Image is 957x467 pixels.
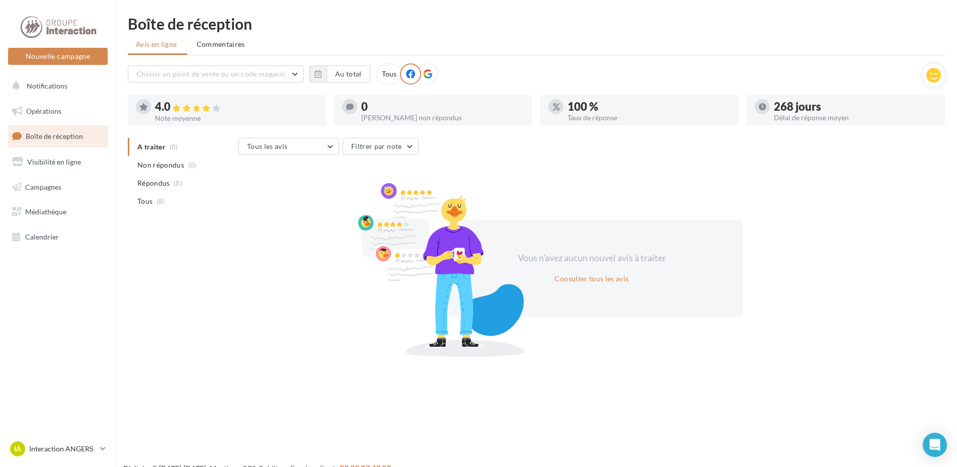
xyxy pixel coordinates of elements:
[343,138,419,155] button: Filtrer par note
[25,207,66,216] span: Médiathèque
[128,16,945,31] div: Boîte de réception
[6,177,110,198] a: Campagnes
[137,178,170,188] span: Répondus
[29,444,96,454] p: Interaction ANGERS
[26,132,83,140] span: Boîte de réception
[6,151,110,173] a: Visibilité en ligne
[774,114,937,121] div: Délai de réponse moyen
[136,69,285,78] span: Choisir un point de vente ou un code magasin
[155,101,318,113] div: 4.0
[327,65,370,83] button: Au total
[25,182,61,191] span: Campagnes
[568,101,731,112] div: 100 %
[361,114,524,121] div: [PERSON_NAME] non répondus
[247,142,288,150] span: Tous les avis
[137,160,184,170] span: Non répondus
[128,65,304,83] button: Choisir un point de vente ou un code magasin
[361,101,524,112] div: 0
[238,138,339,155] button: Tous les avis
[376,63,403,85] div: Tous
[923,433,947,457] div: Open Intercom Messenger
[6,201,110,222] a: Médiathèque
[6,226,110,248] a: Calendrier
[309,65,370,83] button: Au total
[156,197,165,205] span: (8)
[6,75,106,97] button: Notifications
[550,273,632,285] button: Consulter tous les avis
[155,115,318,122] div: Note moyenne
[25,232,59,241] span: Calendrier
[188,161,197,169] span: (0)
[568,114,731,121] div: Taux de réponse
[505,252,678,265] div: Vous n'avez aucun nouvel avis à traiter
[174,179,182,187] span: (8)
[27,82,67,90] span: Notifications
[26,107,61,115] span: Opérations
[197,39,245,49] span: Commentaires
[14,444,21,454] span: IA
[6,125,110,147] a: Boîte de réception
[774,101,937,112] div: 268 jours
[137,196,152,206] span: Tous
[8,439,108,458] a: IA Interaction ANGERS
[8,48,108,65] button: Nouvelle campagne
[6,101,110,122] a: Opérations
[27,158,81,166] span: Visibilité en ligne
